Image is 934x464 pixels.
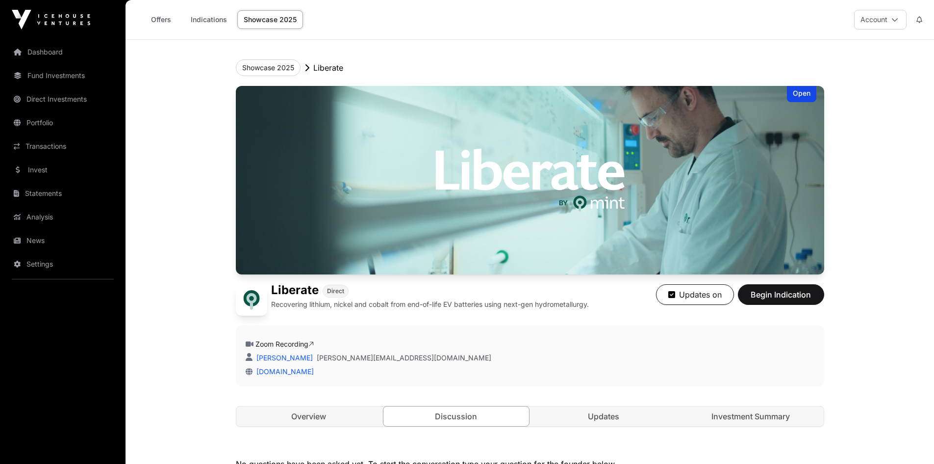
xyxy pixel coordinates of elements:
[313,62,343,74] p: Liberate
[8,112,118,134] a: Portfolio
[236,407,382,426] a: Overview
[236,59,301,76] button: Showcase 2025
[8,159,118,181] a: Invest
[271,284,319,298] h1: Liberate
[252,367,314,376] a: [DOMAIN_NAME]
[8,183,118,204] a: Statements
[255,340,314,348] a: Zoom Recording
[738,284,824,305] button: Begin Indication
[327,287,344,295] span: Direct
[237,10,303,29] a: Showcase 2025
[141,10,180,29] a: Offers
[12,10,90,29] img: Icehouse Ventures Logo
[678,407,824,426] a: Investment Summary
[8,88,118,110] a: Direct Investments
[184,10,233,29] a: Indications
[531,407,677,426] a: Updates
[317,353,491,363] a: [PERSON_NAME][EMAIL_ADDRESS][DOMAIN_NAME]
[236,284,267,316] img: Liberate
[885,417,934,464] iframe: Chat Widget
[656,284,734,305] button: Updates on
[236,407,824,426] nav: Tabs
[254,354,313,362] a: [PERSON_NAME]
[854,10,907,29] button: Account
[738,294,824,304] a: Begin Indication
[271,300,589,309] p: Recovering lithium, nickel and cobalt from end-of-life EV batteries using next-gen hydrometallurgy.
[8,230,118,251] a: News
[8,253,118,275] a: Settings
[787,86,816,102] div: Open
[750,289,812,300] span: Begin Indication
[8,206,118,228] a: Analysis
[383,406,530,427] a: Discussion
[236,86,824,274] img: Liberate
[8,65,118,86] a: Fund Investments
[8,136,118,157] a: Transactions
[8,41,118,63] a: Dashboard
